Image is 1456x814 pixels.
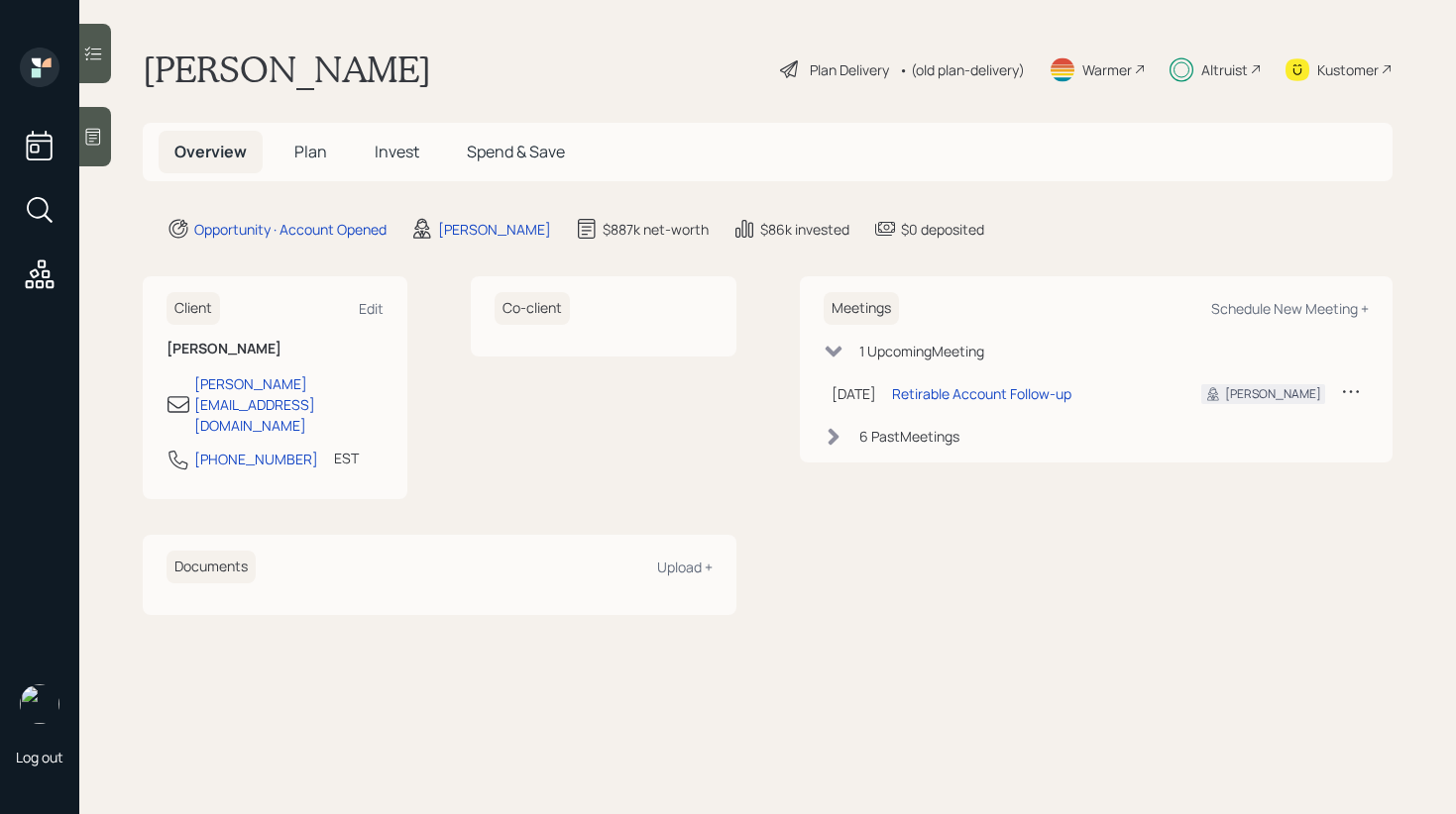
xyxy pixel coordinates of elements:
[16,748,63,766] div: Log out
[810,59,889,80] div: Plan Delivery
[603,219,709,240] div: $887k net-worth
[1211,299,1369,318] div: Schedule New Meeting +
[438,219,551,240] div: [PERSON_NAME]
[760,219,849,240] div: $86k invested
[174,141,247,162] span: Overview
[359,299,384,318] div: Edit
[832,383,876,404] div: [DATE]
[859,426,959,447] div: 6 Past Meeting s
[167,292,220,325] h6: Client
[194,449,318,469] div: [PHONE_NUMBER]
[143,48,431,91] h1: [PERSON_NAME]
[495,292,570,325] h6: Co-client
[375,141,419,162] span: Invest
[657,558,713,576] div: Upload +
[901,219,984,240] div: $0 deposited
[294,141,327,162] span: Plan
[334,448,359,468] div: EST
[859,341,984,361] div: 1 Upcoming Meeting
[899,59,1025,80] div: • (old plan-delivery)
[1201,59,1248,80] div: Altruist
[467,141,565,162] span: Spend & Save
[892,383,1071,404] div: Retirable Account Follow-up
[194,373,384,436] div: [PERSON_NAME][EMAIL_ADDRESS][DOMAIN_NAME]
[20,684,59,724] img: retirable_logo.png
[1082,59,1132,80] div: Warmer
[167,341,384,357] h6: [PERSON_NAME]
[194,219,387,240] div: Opportunity · Account Opened
[824,292,899,325] h6: Meetings
[167,551,256,583] h6: Documents
[1317,59,1379,80] div: Kustomer
[1225,385,1321,403] div: [PERSON_NAME]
